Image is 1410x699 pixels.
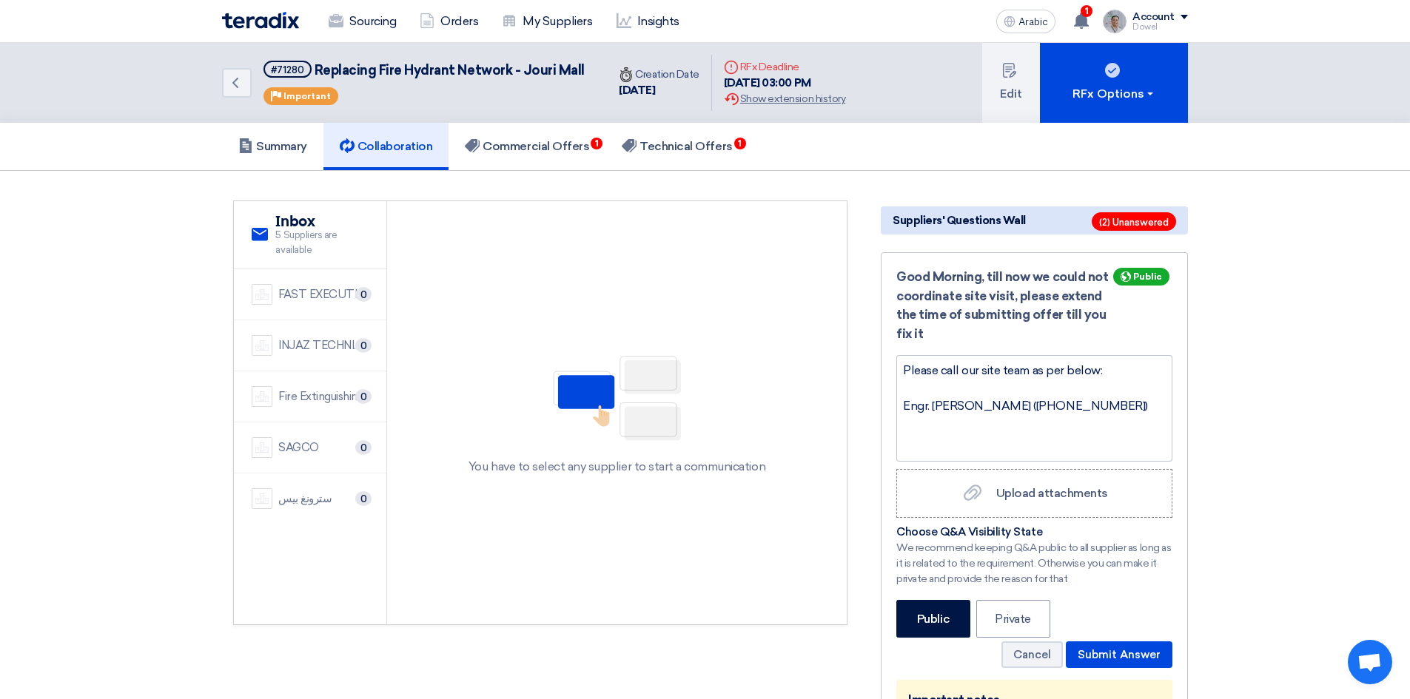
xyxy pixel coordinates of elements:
[738,138,742,149] font: 1
[252,437,272,458] img: company-name
[355,491,372,506] span: 0
[903,397,1166,415] div: Engr. [PERSON_NAME] ([PHONE_NUMBER])
[252,335,272,356] img: company-name
[256,139,307,153] font: Summary
[355,338,372,353] span: 0
[1085,6,1089,16] font: 1
[740,61,799,73] font: RFx Deadline
[278,388,369,405] div: Fire Extinguishing Technologies Company
[349,14,396,28] font: Sourcing
[275,215,315,229] font: Inbox
[595,138,599,149] font: 1
[490,5,604,38] a: My Suppliers
[523,14,592,28] font: My Suppliers
[982,43,1040,123] button: Edit
[1001,641,1063,668] button: Cancel
[357,139,433,153] font: Collaboration
[278,439,319,456] div: SAGCO
[263,61,585,79] h5: Replacing Fire Hydrant Network - Jouri Mall
[469,459,765,473] font: You have to select any supplier to start a communication
[275,229,337,255] font: 5 Suppliers are available
[1133,271,1162,282] font: Public
[1348,640,1392,684] div: Open chat
[1066,641,1172,668] button: Submit Answer
[440,14,478,28] font: Orders
[1072,87,1144,101] font: RFx Options
[315,62,585,78] font: Replacing Fire Hydrant Network - Jouri Mall
[271,64,304,75] font: #71280
[283,91,331,101] font: Important
[724,76,811,90] font: [DATE] 03:00 PM
[222,12,299,29] img: Teradix logo
[222,123,323,170] a: Summary
[995,612,1031,626] font: Private
[896,269,1108,341] font: Good Morning, till now we could not coordinate site visit, please extend the time of submitting o...
[637,14,679,28] font: Insights
[278,286,369,303] div: FAST EXECUTION
[278,490,332,507] div: سترونغ بيس
[317,5,408,38] a: Sourcing
[323,123,449,170] a: Collaboration
[1099,217,1169,228] font: (2) Unanswered
[893,214,1026,227] font: Suppliers' Questions Wall
[1132,10,1175,23] font: Account
[1078,648,1161,661] font: Submit Answer
[1000,87,1022,101] font: Edit
[635,68,699,81] font: Creation Date
[619,84,655,97] font: [DATE]
[1103,10,1127,33] img: IMG_1753965247717.jpg
[355,389,372,404] span: 0
[996,486,1108,500] font: Upload attachments
[605,5,691,38] a: Insights
[896,541,1171,585] font: We recommend keeping Q&A public to all supplier as long as it is related to the requirement. Othe...
[252,284,272,305] img: company-name
[605,123,748,170] a: Technical Offers1
[1040,43,1188,123] button: RFx Options
[449,123,605,170] a: Commercial Offers1
[1018,16,1048,28] font: Arabic
[1132,22,1158,32] font: Dowel
[355,440,372,455] span: 0
[543,351,691,445] img: No Partner Selected
[278,337,369,354] div: INJAZ TECHNICAL FOR CONTRACTING
[996,10,1055,33] button: Arabic
[483,139,589,153] font: Commercial Offers
[896,525,1042,538] font: Choose Q&A Visibility State
[896,355,1172,462] div: Type your answer here...
[252,386,272,407] img: company-name
[252,488,272,509] img: company-name
[917,612,950,626] font: Public
[740,92,845,105] font: Show extension history
[355,287,372,302] span: 0
[639,139,732,153] font: Technical Offers
[408,5,490,38] a: Orders
[1013,648,1051,661] font: Cancel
